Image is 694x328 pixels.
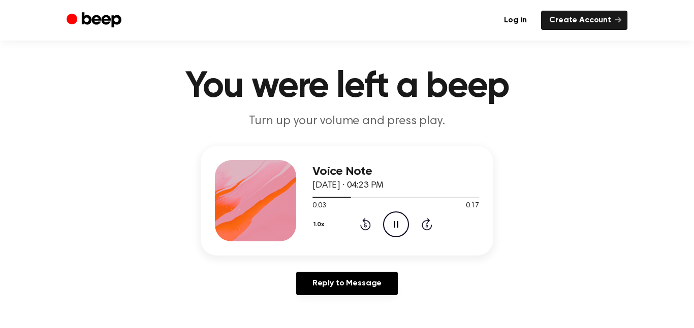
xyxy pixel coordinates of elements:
span: 0:03 [312,201,326,211]
span: [DATE] · 04:23 PM [312,181,384,190]
a: Reply to Message [296,272,398,295]
a: Create Account [541,11,627,30]
p: Turn up your volume and press play. [152,113,542,130]
a: Beep [67,11,124,30]
h3: Voice Note [312,165,479,178]
a: Log in [496,11,535,30]
button: 1.0x [312,216,328,233]
span: 0:17 [466,201,479,211]
h1: You were left a beep [87,68,607,105]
